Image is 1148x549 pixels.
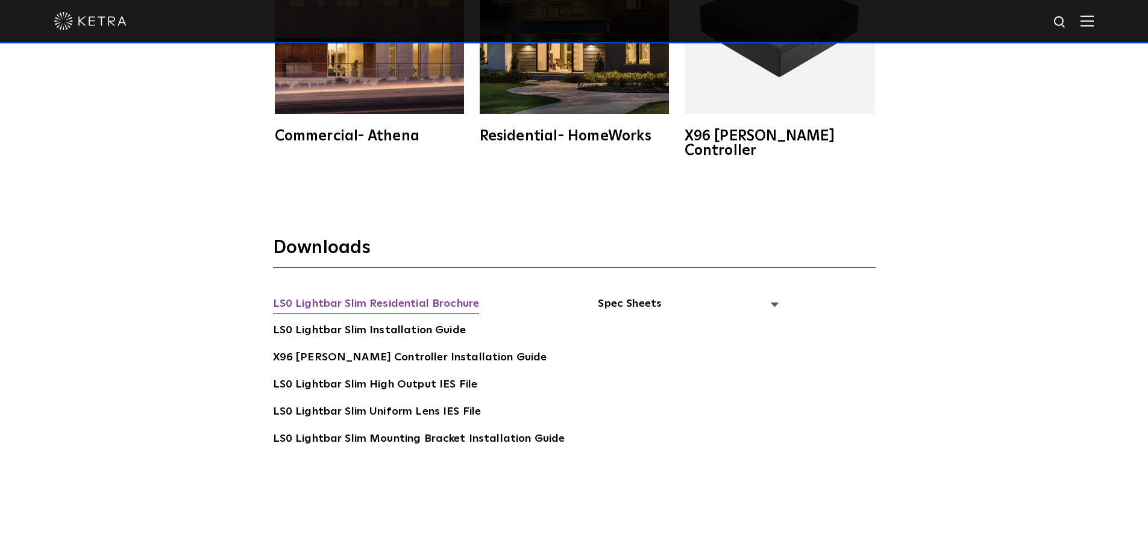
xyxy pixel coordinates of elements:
[273,236,876,268] h3: Downloads
[275,129,464,143] div: Commercial- Athena
[598,295,779,322] span: Spec Sheets
[685,129,874,158] div: X96 [PERSON_NAME] Controller
[273,430,565,450] a: LS0 Lightbar Slim Mounting Bracket Installation Guide
[54,12,127,30] img: ketra-logo-2019-white
[273,349,547,368] a: X96 [PERSON_NAME] Controller Installation Guide
[480,129,669,143] div: Residential- HomeWorks
[273,295,480,315] a: LS0 Lightbar Slim Residential Brochure
[273,376,478,395] a: LS0 Lightbar Slim High Output IES File
[1053,15,1068,30] img: search icon
[273,322,466,341] a: LS0 Lightbar Slim Installation Guide
[1081,15,1094,27] img: Hamburger%20Nav.svg
[273,403,481,422] a: LS0 Lightbar Slim Uniform Lens IES File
